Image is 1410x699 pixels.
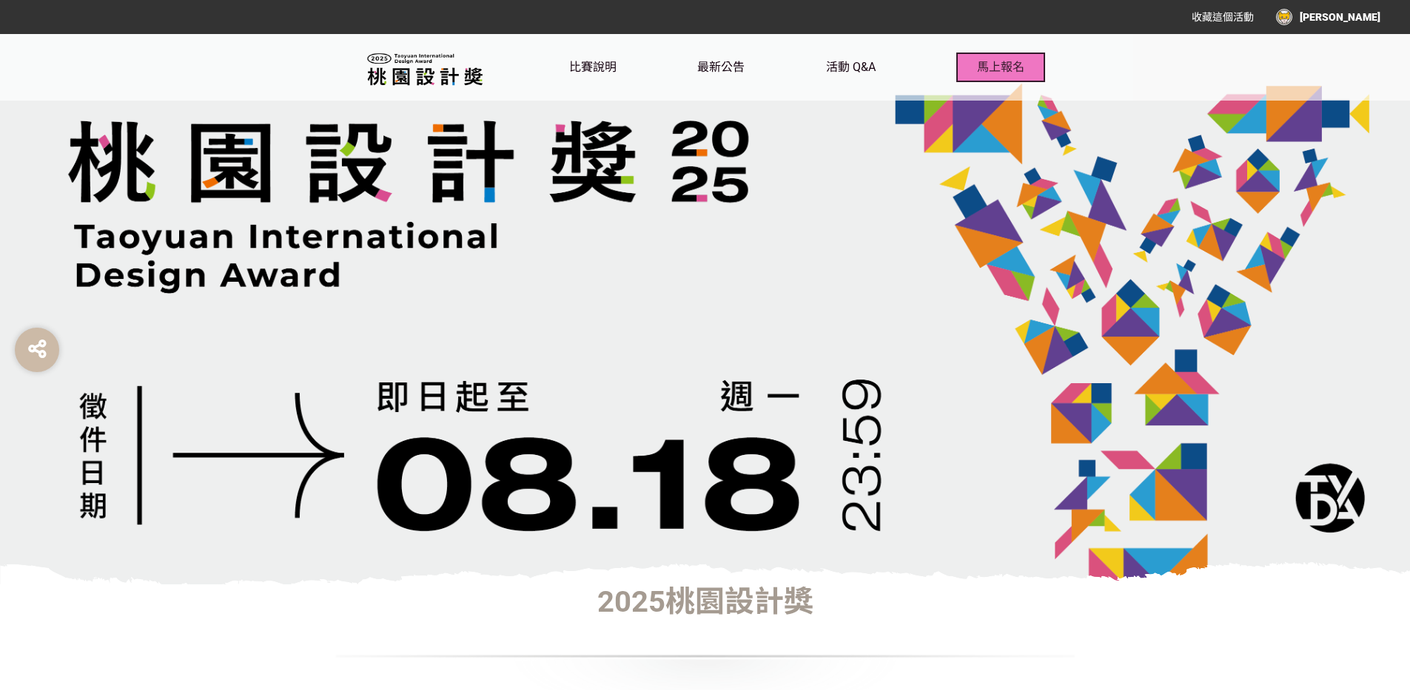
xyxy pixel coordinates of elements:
span: 收藏這個活動 [1192,11,1254,23]
a: 活動 Q&A [826,34,876,101]
h1: 2025桃園設計獎 [335,584,1075,620]
a: 最新公告 [697,34,745,101]
img: 2025桃園設計獎 [365,50,484,87]
span: 活動 Q&A [826,60,876,74]
span: 最新公告 [697,60,745,74]
a: 比賽說明 [569,34,617,101]
span: 馬上報名 [977,60,1024,74]
span: 比賽說明 [569,60,617,74]
button: 馬上報名 [956,53,1045,82]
